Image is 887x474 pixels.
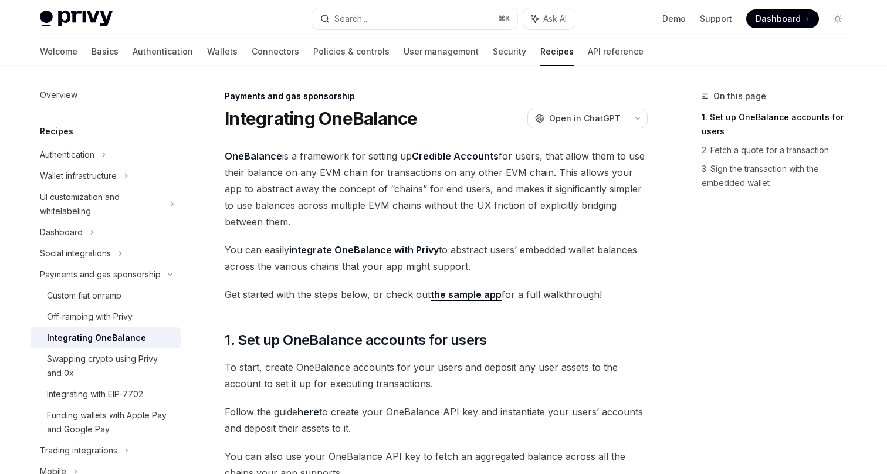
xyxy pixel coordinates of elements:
img: light logo [40,11,113,27]
button: Search...⌘K [312,8,517,29]
a: integrate OneBalance with Privy [289,244,439,256]
a: OneBalance [225,150,282,162]
span: Dashboard [756,13,801,25]
a: Support [700,13,732,25]
span: On this page [713,89,766,103]
a: here [297,406,319,418]
div: Off-ramping with Privy [47,310,133,324]
div: Trading integrations [40,443,117,458]
button: Ask AI [523,8,575,29]
div: Integrating OneBalance [47,331,146,345]
a: Recipes [540,38,574,66]
a: Connectors [252,38,299,66]
a: Welcome [40,38,77,66]
a: Basics [92,38,119,66]
a: Custom fiat onramp [31,285,181,306]
div: Search... [334,12,367,26]
a: Integrating with EIP-7702 [31,384,181,405]
div: Payments and gas sponsorship [40,268,161,282]
span: ⌘ K [498,14,510,23]
a: API reference [588,38,644,66]
h1: Integrating OneBalance [225,108,418,129]
span: You can easily to abstract users’ embedded wallet balances across the various chains that your ap... [225,242,648,275]
div: Dashboard [40,225,83,239]
button: Toggle dark mode [828,9,847,28]
div: Custom fiat onramp [47,289,121,303]
span: Follow the guide to create your OneBalance API key and instantiate your users’ accounts and depos... [225,404,648,436]
span: To start, create OneBalance accounts for your users and deposit any user assets to the account to... [225,359,648,392]
div: Authentication [40,148,94,162]
a: User management [404,38,479,66]
a: 2. Fetch a quote for a transaction [702,141,856,160]
div: Funding wallets with Apple Pay and Google Pay [47,408,174,436]
a: Wallets [207,38,238,66]
a: Overview [31,84,181,106]
h5: Recipes [40,124,73,138]
a: Swapping crypto using Privy and 0x [31,348,181,384]
a: 3. Sign the transaction with the embedded wallet [702,160,856,192]
div: Swapping crypto using Privy and 0x [47,352,174,380]
a: Security [493,38,526,66]
span: 1. Set up OneBalance accounts for users [225,331,487,350]
span: is a framework for setting up for users, that allow them to use their balance on any EVM chain fo... [225,148,648,230]
a: Funding wallets with Apple Pay and Google Pay [31,405,181,440]
span: Ask AI [543,13,567,25]
a: Off-ramping with Privy [31,306,181,327]
a: the sample app [431,289,502,301]
div: UI customization and whitelabeling [40,190,163,218]
div: Integrating with EIP-7702 [47,387,143,401]
span: Get started with the steps below, or check out for a full walkthrough! [225,286,648,303]
div: Wallet infrastructure [40,169,117,183]
div: Overview [40,88,77,102]
button: Open in ChatGPT [527,109,628,128]
a: Authentication [133,38,193,66]
span: Open in ChatGPT [549,113,621,124]
a: Demo [662,13,686,25]
a: Credible Accounts [412,150,499,162]
a: Policies & controls [313,38,390,66]
a: Dashboard [746,9,819,28]
div: Social integrations [40,246,111,260]
div: Payments and gas sponsorship [225,90,648,102]
a: Integrating OneBalance [31,327,181,348]
a: 1. Set up OneBalance accounts for users [702,108,856,141]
